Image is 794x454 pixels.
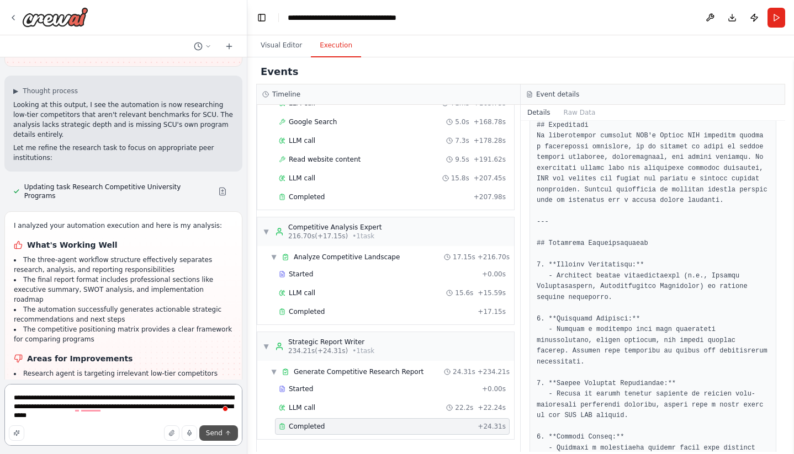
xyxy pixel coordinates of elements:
[271,253,277,261] span: ▼
[288,338,374,346] div: Strategic Report Writer
[9,425,24,441] button: Improve this prompt
[289,193,325,201] span: Completed
[288,223,382,232] div: Competitive Analysis Expert
[453,253,475,261] span: 17.15s
[474,193,506,201] span: + 207.98s
[478,422,506,431] span: + 24.31s
[164,425,179,441] button: Upload files
[14,239,233,250] h1: What's Working Well
[478,403,506,412] span: + 22.24s
[311,34,361,57] button: Execution
[206,429,223,437] span: Send
[557,105,602,120] button: Raw Data
[289,174,315,183] span: LLM call
[478,289,506,297] span: + 15.59s
[289,384,313,393] span: Started
[199,425,238,441] button: Send
[474,155,506,164] span: + 191.62s
[288,346,348,355] span: 234.21s (+24.31s)
[13,143,234,163] p: Let me refine the research task to focus on appropriate peer institutions:
[289,117,337,126] span: Google Search
[451,174,469,183] span: 15.8s
[289,155,361,164] span: Read website content
[263,342,269,351] span: ▼
[455,136,469,145] span: 7.3s
[478,253,510,261] span: + 216.70s
[478,367,510,376] span: + 234.21s
[289,403,315,412] span: LLM call
[271,367,277,376] span: ▼
[482,384,506,393] span: + 0.00s
[14,305,233,324] li: The automation successfully generates actionable strategic recommendations and next steps
[189,40,216,53] button: Switch to previous chat
[14,221,233,231] p: I analyzed your automation execution and here is my analysis:
[22,7,88,27] img: Logo
[14,324,233,344] li: The competitive positioning matrix provides a clear framework for comparing programs
[272,90,300,99] h3: Timeline
[261,64,298,79] h2: Events
[24,183,209,200] span: Updating task Research Competitive University Programs
[13,87,78,95] button: ▶Thought process
[455,403,473,412] span: 22.2s
[23,87,78,95] span: Thought process
[482,270,506,279] span: + 0.00s
[455,289,473,297] span: 15.6s
[220,40,238,53] button: Start a new chat
[289,136,315,145] span: LLM call
[14,275,233,305] li: The final report format includes professional sections like executive summary, SWOT analysis, and...
[521,105,557,120] button: Details
[474,174,506,183] span: + 207.45s
[455,155,469,164] span: 9.5s
[289,307,325,316] span: Completed
[289,270,313,279] span: Started
[182,425,197,441] button: Click to speak your automation idea
[474,117,506,126] span: + 168.78s
[254,10,269,25] button: Hide left sidebar
[536,90,579,99] h3: Event details
[352,346,374,355] span: • 1 task
[288,12,440,23] nav: breadcrumb
[294,367,424,376] span: Generate Competitive Research Report
[289,289,315,297] span: LLM call
[453,367,475,376] span: 24.31s
[352,232,374,241] span: • 1 task
[288,232,348,241] span: 216.70s (+17.15s)
[289,422,325,431] span: Completed
[4,384,242,446] textarea: To enrich screen reader interactions, please activate Accessibility in Grammarly extension settings
[13,100,234,140] p: Looking at this output, I see the automation is now researching low-tier competitors that aren't ...
[14,255,233,275] li: The three-agent workflow structure effectively separates research, analysis, and reporting respon...
[478,307,506,316] span: + 17.15s
[13,87,18,95] span: ▶
[294,253,400,261] span: Analyze Competitive Landscape
[263,227,269,236] span: ▼
[455,117,469,126] span: 5.0s
[252,34,311,57] button: Visual Editor
[14,353,233,364] h1: Areas for Improvements
[474,136,506,145] span: + 178.28s
[14,368,233,388] li: Research agent is targeting irrelevant low-tier competitors instead of appropriate peer instituti...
